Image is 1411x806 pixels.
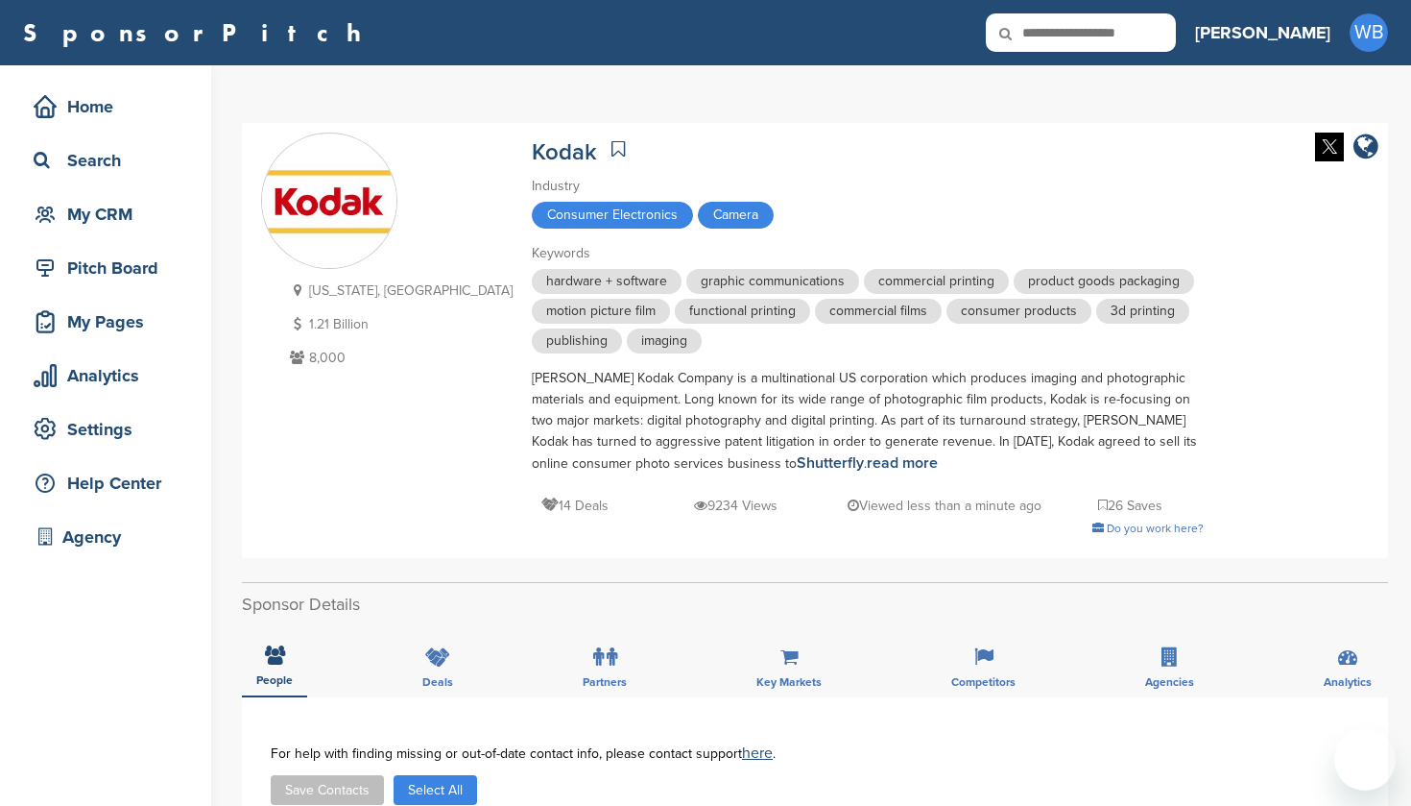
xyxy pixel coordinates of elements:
span: Competitors [951,676,1016,688]
img: Twitter white [1315,133,1344,161]
a: Help Center [19,461,192,505]
span: Analytics [1324,676,1372,688]
p: 14 Deals [541,494,609,518]
button: Select All [394,775,477,805]
span: product goods packaging [1014,269,1194,294]
p: [US_STATE], [GEOGRAPHIC_DATA] [285,279,513,303]
div: Home [29,89,192,124]
span: commercial printing [864,269,1009,294]
span: consumer products [946,299,1091,324]
a: Pitch Board [19,246,192,290]
a: Settings [19,407,192,452]
img: Sponsorpitch & Kodak [262,134,396,269]
a: Shutterfly [797,453,864,473]
div: Help Center [29,466,192,501]
p: 8,000 [285,346,513,370]
iframe: Button to launch messaging window [1334,729,1396,791]
p: 26 Saves [1098,494,1162,518]
a: Agency [19,515,192,559]
span: Camera [698,202,774,229]
button: Save Contacts [271,775,384,805]
p: 1.21 Billion [285,312,513,336]
span: graphic communications [686,269,859,294]
div: Agency [29,520,192,554]
span: motion picture film [532,299,670,324]
a: Kodak [532,138,597,166]
a: here [742,744,773,763]
a: [PERSON_NAME] [1195,12,1330,54]
span: Do you work here? [1107,522,1204,535]
span: Agencies [1145,676,1194,688]
div: For help with finding missing or out-of-date contact info, please contact support . [271,745,1359,761]
h2: Sponsor Details [242,592,1388,618]
div: My CRM [29,197,192,232]
h3: [PERSON_NAME] [1195,19,1330,46]
span: Key Markets [756,676,822,688]
a: My CRM [19,192,192,236]
div: [PERSON_NAME] Kodak Company is a multinational US corporation which produces imaging and photogra... [532,368,1204,475]
span: WB [1350,13,1388,52]
a: SponsorPitch [23,20,373,45]
a: Do you work here? [1092,522,1204,535]
div: Analytics [29,358,192,393]
span: Deals [422,676,453,688]
a: My Pages [19,300,192,344]
a: company link [1353,133,1378,164]
a: Search [19,138,192,183]
p: Viewed less than a minute ago [848,494,1041,518]
div: Pitch Board [29,251,192,285]
div: Settings [29,412,192,447]
a: Home [19,85,192,129]
span: hardware + software [532,269,682,294]
div: Industry [532,176,1204,197]
div: My Pages [29,305,192,339]
a: Analytics [19,354,192,398]
span: Consumer Electronics [532,202,693,229]
span: People [256,674,293,686]
a: read more [867,453,938,473]
span: commercial films [815,299,942,324]
span: Partners [583,676,627,688]
span: functional printing [675,299,810,324]
div: Search [29,143,192,178]
div: Keywords [532,243,1204,264]
span: 3d printing [1096,299,1189,324]
span: publishing [532,329,622,354]
span: imaging [627,329,702,354]
p: 9234 Views [694,494,777,518]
